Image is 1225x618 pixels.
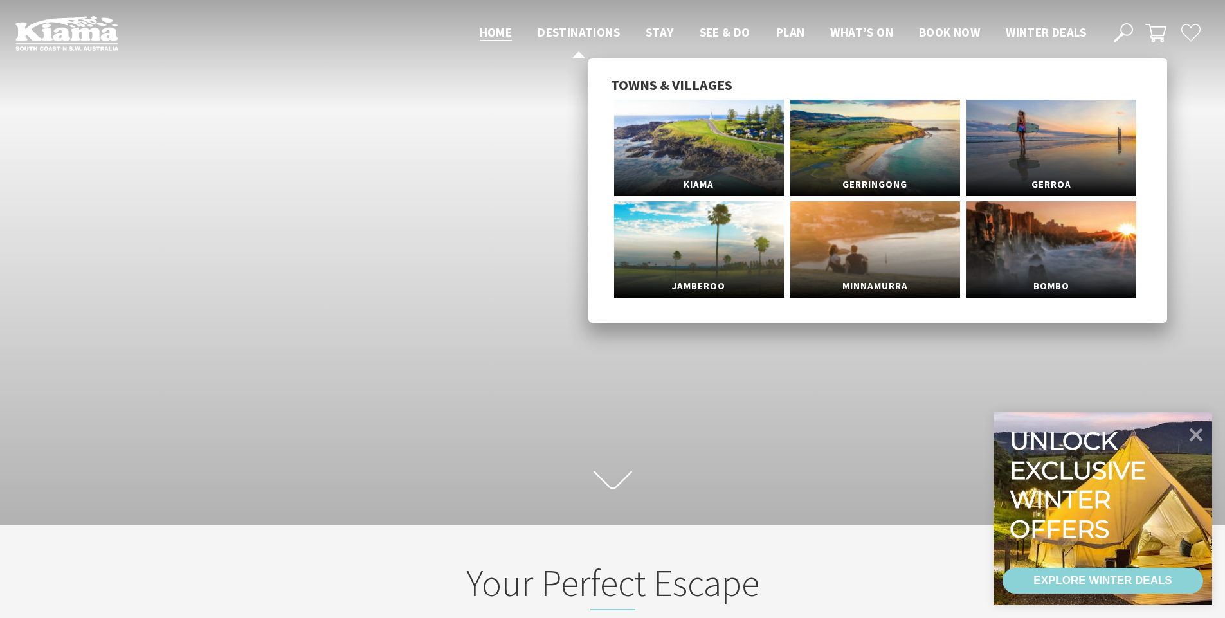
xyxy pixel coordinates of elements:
[15,15,118,51] img: Kiama Logo
[966,275,1136,298] span: Bombo
[614,275,784,298] span: Jamberoo
[830,24,893,40] span: What’s On
[1003,568,1203,594] a: EXPLORE WINTER DEALS
[700,24,750,40] span: See & Do
[776,24,805,40] span: Plan
[790,275,960,298] span: Minnamurra
[966,173,1136,197] span: Gerroa
[611,76,732,94] span: Towns & Villages
[480,24,513,40] span: Home
[919,24,980,40] span: Book now
[646,24,674,40] span: Stay
[614,173,784,197] span: Kiama
[1010,426,1152,543] div: Unlock exclusive winter offers
[790,173,960,197] span: Gerringong
[1006,24,1086,40] span: Winter Deals
[361,561,865,611] h2: Your Perfect Escape
[467,23,1099,44] nav: Main Menu
[1033,568,1172,594] div: EXPLORE WINTER DEALS
[538,24,620,40] span: Destinations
